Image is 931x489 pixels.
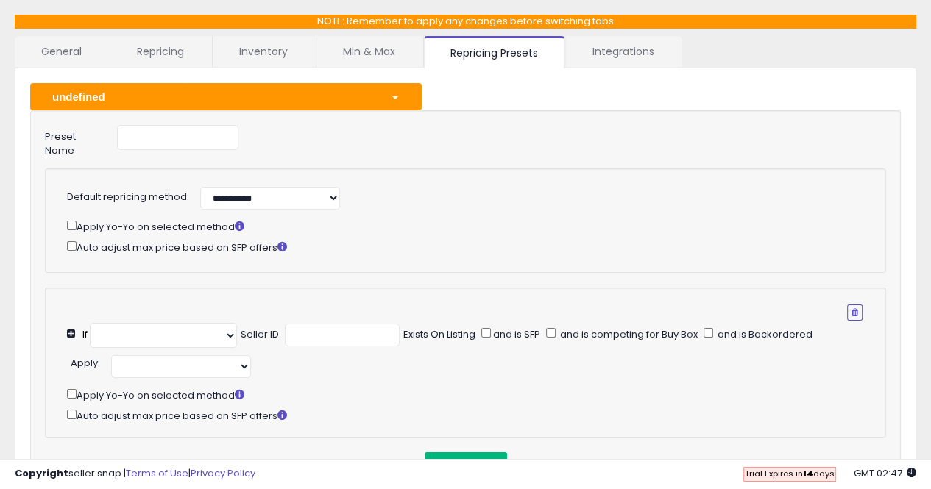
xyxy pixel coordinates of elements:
a: General [15,36,109,67]
div: Auto adjust max price based on SFP offers [67,238,863,255]
a: Repricing [110,36,210,67]
div: undefined [41,89,380,104]
div: Exists On Listing [403,328,475,342]
p: NOTE: Remember to apply any changes before switching tabs [15,15,916,29]
span: and is Backordered [715,327,813,341]
div: : [71,351,100,371]
span: and is SFP [491,327,540,341]
span: and is competing for Buy Box [558,327,698,341]
button: undefined [30,83,422,110]
a: Min & Max [316,36,422,67]
a: Inventory [213,36,314,67]
button: Add Condition [425,452,507,474]
a: Privacy Policy [191,466,255,480]
a: Repricing Presets [424,36,564,68]
div: Apply Yo-Yo on selected method [67,218,863,235]
div: Apply Yo-Yo on selected method [67,386,879,403]
strong: Copyright [15,466,68,480]
i: Remove Condition [852,308,858,317]
div: Seller ID [241,328,279,342]
div: Auto adjust max price based on SFP offers [67,407,879,424]
a: Terms of Use [126,466,188,480]
a: Integrations [566,36,681,67]
b: 14 [803,468,813,479]
span: Trial Expires in days [745,468,835,479]
span: 2025-10-10 02:47 GMT [854,466,916,480]
label: Preset Name [34,125,106,157]
label: Default repricing method: [67,190,189,204]
div: seller snap | | [15,467,255,481]
span: Apply [71,356,98,370]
